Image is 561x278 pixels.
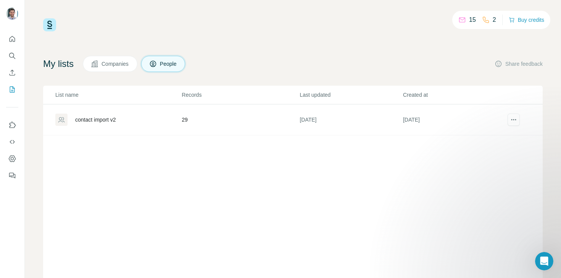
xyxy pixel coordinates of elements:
div: contact import v2 [75,116,116,124]
button: My lists [6,83,18,96]
button: Dashboard [6,152,18,166]
span: Companies [102,60,129,68]
button: Search [6,49,18,63]
h4: My lists [43,58,74,70]
button: Use Surfe on LinkedIn [6,118,18,132]
p: List name [55,91,181,99]
button: Feedback [6,169,18,182]
button: Buy credits [509,15,544,25]
img: Surfe Logo [43,18,56,31]
p: 15 [469,15,476,24]
button: Quick start [6,32,18,46]
button: Use Surfe API [6,135,18,149]
p: Created at [403,91,505,99]
img: Avatar [6,8,18,20]
p: Records [182,91,299,99]
p: 2 [493,15,496,24]
button: actions [508,114,520,126]
p: Last updated [300,91,402,99]
td: 29 [181,104,299,135]
td: [DATE] [403,104,506,135]
button: Enrich CSV [6,66,18,80]
td: [DATE] [299,104,402,135]
button: Share feedback [495,60,543,68]
span: People [160,60,177,68]
iframe: Intercom live chat [535,252,553,270]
